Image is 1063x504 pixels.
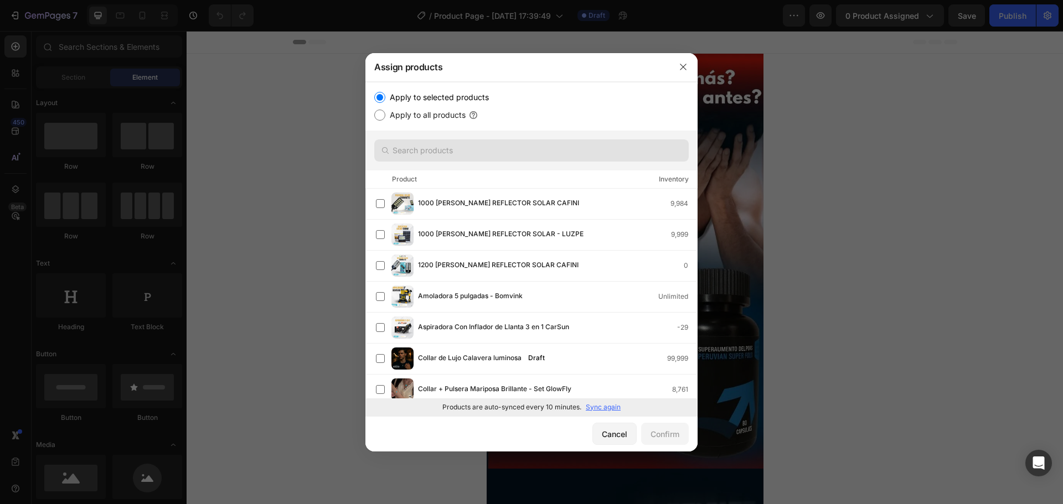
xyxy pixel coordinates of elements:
[418,198,579,210] span: 1000 [PERSON_NAME] REFLECTOR SOLAR CAFINI
[418,383,571,396] span: Collar + Pulsera Mariposa Brillante - Set GlowFly
[385,108,466,122] label: Apply to all products
[592,423,637,445] button: Cancel
[385,91,489,104] label: Apply to selected products
[392,174,417,185] div: Product
[300,23,577,438] img: gempages_548043814657328075-e3bbd684-ef4f-4cff-95bb-f5080caa1e07.webp
[391,347,414,370] img: product-img
[391,254,414,277] img: product-img
[658,291,697,302] div: Unlimited
[667,353,697,364] div: 99,999
[391,285,414,308] img: product-img
[659,174,689,185] div: Inventory
[602,428,627,440] div: Cancel
[586,402,621,412] p: Sync again
[677,322,697,333] div: -29
[524,352,549,363] div: Draft
[418,290,523,303] span: Amoladora 5 pulgadas - Bomvink
[418,352,522,365] span: Collar de Lujo Calavera luminosa
[684,260,697,271] div: 0
[651,428,679,440] div: Confirm
[671,229,697,240] div: 9,999
[670,198,697,209] div: 9,984
[418,321,569,334] span: Aspiradora Con Inflador de Llanta 3 en 1 CarSun
[672,384,697,395] div: 8,761
[365,53,669,81] div: Assign products
[391,378,414,401] img: product-img
[365,82,698,416] div: />
[391,224,414,246] img: product-img
[418,228,584,241] span: 1000 [PERSON_NAME] REFLECTOR SOLAR - LUZPE
[391,193,414,215] img: product-img
[442,402,581,412] p: Products are auto-synced every 10 minutes.
[391,316,414,339] img: product-img
[374,139,689,162] input: Search products
[641,423,689,445] button: Confirm
[418,259,579,272] span: 1200 [PERSON_NAME] REFLECTOR SOLAR CAFINI
[1025,450,1052,476] div: Open Intercom Messenger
